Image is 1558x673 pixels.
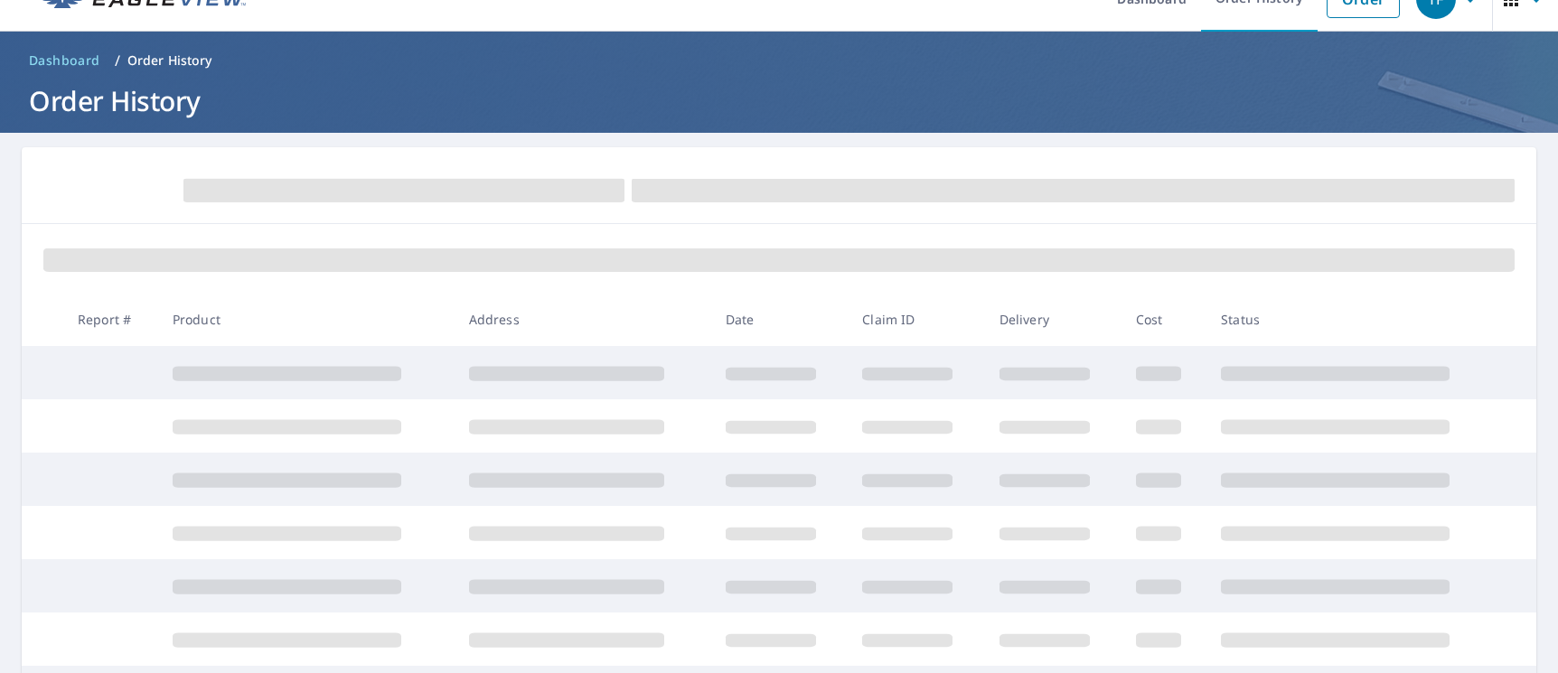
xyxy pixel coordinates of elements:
[1122,293,1206,346] th: Cost
[711,293,848,346] th: Date
[848,293,984,346] th: Claim ID
[985,293,1122,346] th: Delivery
[22,82,1536,119] h1: Order History
[127,51,212,70] p: Order History
[63,293,158,346] th: Report #
[1206,293,1503,346] th: Status
[29,51,100,70] span: Dashboard
[22,46,1536,75] nav: breadcrumb
[455,293,711,346] th: Address
[115,50,120,71] li: /
[158,293,455,346] th: Product
[22,46,108,75] a: Dashboard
